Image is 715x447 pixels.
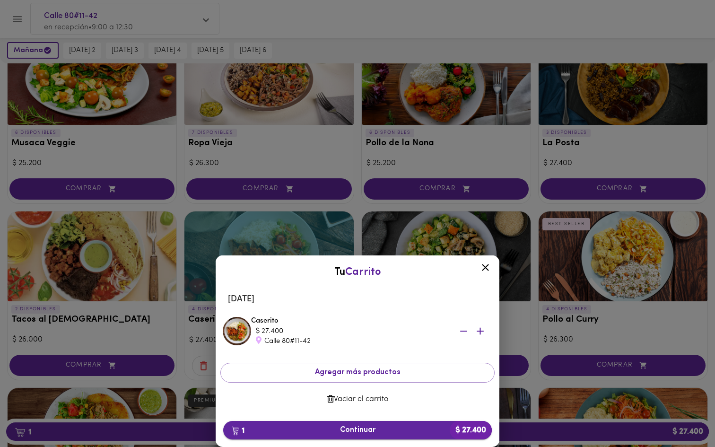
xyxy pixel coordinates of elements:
img: cart.png [232,426,239,436]
iframe: Messagebird Livechat Widget [660,392,706,438]
b: 1 [226,424,250,437]
span: Carrito [345,267,381,278]
span: Continuar [231,426,484,435]
span: Vaciar el carrito [228,395,487,404]
button: 1Continuar$ 27.400 [223,421,492,439]
div: $ 27.400 [256,326,445,336]
button: Agregar más productos [220,363,495,382]
div: Tu [225,265,490,280]
div: Caserito [251,316,492,346]
button: Vaciar el carrito [220,390,495,409]
div: Calle 80#11-42 [256,336,445,346]
img: Caserito [223,317,251,345]
span: Agregar más productos [228,368,487,377]
b: $ 27.400 [450,421,492,439]
li: [DATE] [220,288,495,311]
